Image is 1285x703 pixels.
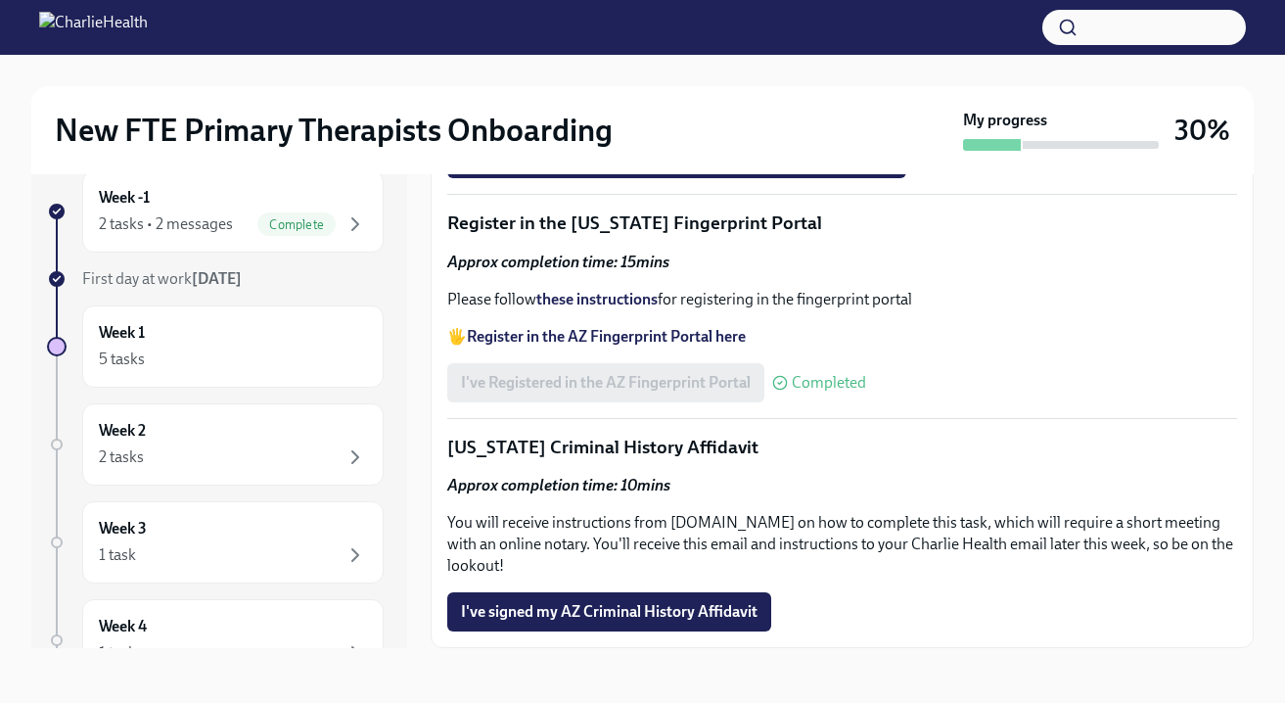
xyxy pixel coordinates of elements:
div: 1 task [99,544,136,566]
button: I've signed my AZ Criminal History Affidavit [447,592,771,632]
a: Register in the AZ Fingerprint Portal here [467,327,746,346]
div: 1 task [99,642,136,664]
span: Completed [792,375,866,391]
strong: Approx completion time: 10mins [447,476,670,494]
a: Week 22 tasks [47,403,384,486]
h3: 30% [1174,113,1230,148]
a: Week 15 tasks [47,305,384,388]
a: First day at work[DATE] [47,268,384,290]
a: Week 41 task [47,599,384,681]
h6: Week 4 [99,616,147,637]
span: Complete [257,217,336,232]
a: Week 31 task [47,501,384,584]
h2: New FTE Primary Therapists Onboarding [55,111,613,150]
strong: [DATE] [192,269,242,288]
p: 🖐️ [447,326,1237,348]
h6: Week 2 [99,420,146,442]
a: these instructions [536,290,658,308]
h6: Week 3 [99,518,147,539]
div: 5 tasks [99,349,145,370]
span: I've signed my AZ Criminal History Affidavit [461,602,757,622]
p: You will receive instructions from [DOMAIN_NAME] on how to complete this task, which will require... [447,512,1237,577]
p: [US_STATE] Criminal History Affidavit [447,435,1237,460]
h6: Week -1 [99,187,150,209]
span: First day at work [82,269,242,288]
p: Register in the [US_STATE] Fingerprint Portal [447,211,1237,236]
p: Please follow for registering in the fingerprint portal [447,289,1237,310]
div: 2 tasks [99,446,144,468]
strong: My progress [963,110,1047,131]
h6: Week 1 [99,322,145,344]
a: Week -12 tasks • 2 messagesComplete [47,170,384,253]
img: CharlieHealth [39,12,148,43]
div: 2 tasks • 2 messages [99,213,233,235]
strong: Approx completion time: 15mins [447,253,669,271]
